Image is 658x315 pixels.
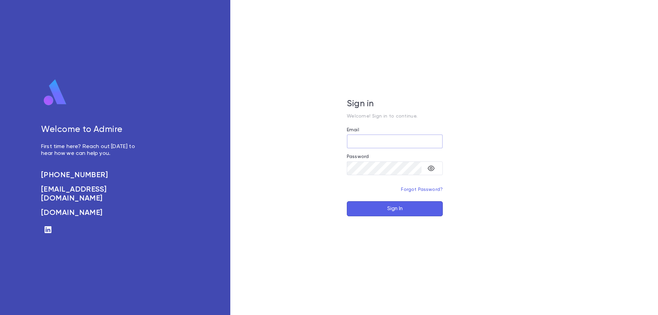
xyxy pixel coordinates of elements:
a: [PHONE_NUMBER] [41,171,143,180]
h5: Sign in [347,99,443,109]
button: Sign In [347,201,443,216]
a: [EMAIL_ADDRESS][DOMAIN_NAME] [41,185,143,203]
a: [DOMAIN_NAME] [41,208,143,217]
a: Forgot Password? [401,187,443,192]
p: Welcome! Sign in to continue. [347,113,443,119]
p: First time here? Reach out [DATE] to hear how we can help you. [41,143,143,157]
button: toggle password visibility [424,161,438,175]
label: Password [347,154,369,159]
img: logo [41,79,69,106]
label: Email [347,127,359,133]
h5: Welcome to Admire [41,125,143,135]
